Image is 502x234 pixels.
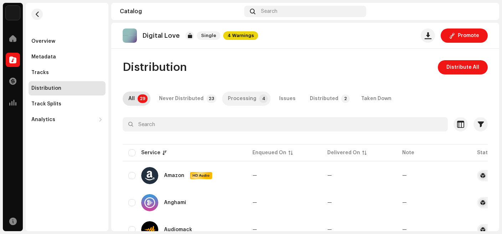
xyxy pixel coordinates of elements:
div: Track Splits [31,101,61,107]
div: Audiomack [164,227,192,232]
div: Delivered On [327,149,360,156]
re-a-table-badge: — [402,200,407,205]
span: — [252,227,257,232]
re-m-nav-item: Overview [29,34,106,48]
span: — [327,227,332,232]
span: 4 Warnings [223,31,258,40]
div: Metadata [31,54,56,60]
img: 2548317d-2922-4ccd-9ae2-d8af85778d21 [123,28,137,43]
span: HD Audio [191,173,211,178]
div: Distribution [31,85,61,91]
span: Single [197,31,220,40]
p: Digital Love [143,32,180,40]
span: Search [261,9,277,14]
p-badge: 29 [138,94,148,103]
div: Analytics [31,117,55,123]
div: Overview [31,38,55,44]
div: Tracks [31,70,49,76]
re-m-nav-item: Distribution [29,81,106,95]
re-m-nav-item: Tracks [29,66,106,80]
div: Taken Down [361,92,391,106]
p-badge: 2 [341,94,350,103]
div: Never Distributed [159,92,204,106]
img: acab2465-393a-471f-9647-fa4d43662784 [6,6,20,20]
re-m-nav-item: Track Splits [29,97,106,111]
span: Distribute All [446,60,479,74]
input: Search [123,117,448,131]
img: ae092520-180b-4f7c-b02d-a8b0c132bb58 [479,6,491,17]
div: Amazon [164,173,184,178]
div: Catalog [120,9,241,14]
button: Promote [441,28,488,43]
span: — [327,200,332,205]
div: All [128,92,135,106]
span: — [252,200,257,205]
span: Distribution [123,60,187,74]
div: Anghami [164,200,186,205]
span: — [252,173,257,178]
div: Issues [279,92,296,106]
p-badge: 23 [206,94,216,103]
div: Service [141,149,160,156]
span: Promote [458,28,479,43]
re-m-nav-dropdown: Analytics [29,113,106,127]
div: Distributed [310,92,338,106]
div: Enqueued On [252,149,286,156]
re-a-table-badge: — [402,173,407,178]
span: — [327,173,332,178]
re-m-nav-item: Metadata [29,50,106,64]
p-badge: 4 [259,94,268,103]
div: Processing [228,92,256,106]
re-a-table-badge: — [402,227,407,232]
button: Distribute All [438,60,488,74]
